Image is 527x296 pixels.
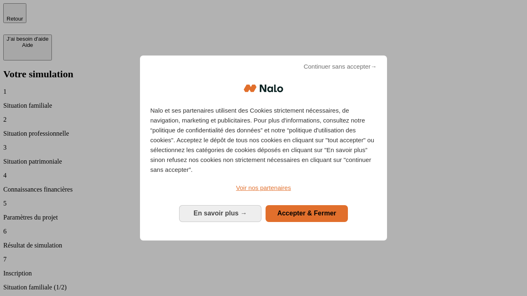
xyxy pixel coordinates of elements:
[236,184,291,191] span: Voir nos partenaires
[179,205,261,222] button: En savoir plus: Configurer vos consentements
[150,183,377,193] a: Voir nos partenaires
[140,55,387,240] div: Bienvenue chez Nalo Gestion du consentement
[244,76,283,101] img: Logo
[194,210,247,217] span: En savoir plus →
[303,62,377,72] span: Continuer sans accepter→
[266,205,348,222] button: Accepter & Fermer: Accepter notre traitement des données et fermer
[150,106,377,175] p: Nalo et ses partenaires utilisent des Cookies strictement nécessaires, de navigation, marketing e...
[277,210,336,217] span: Accepter & Fermer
